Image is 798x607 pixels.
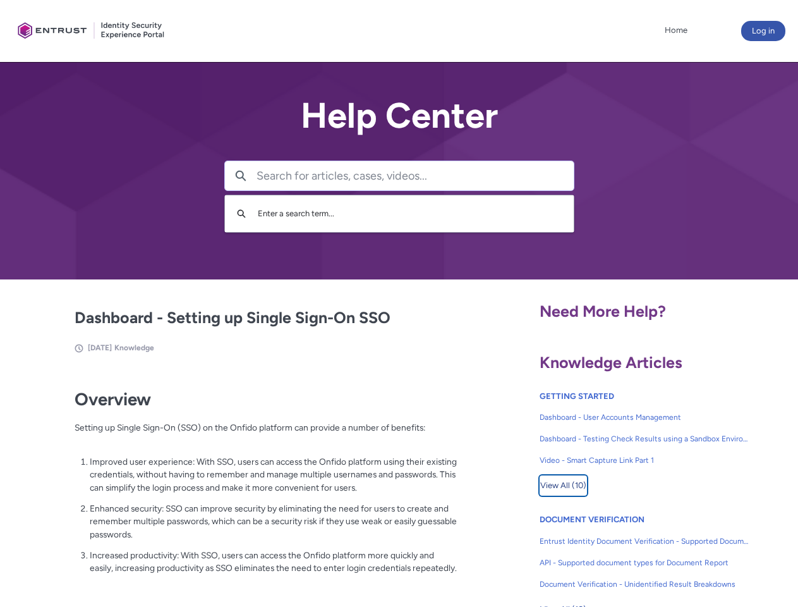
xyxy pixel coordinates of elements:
a: Home [662,21,691,40]
a: Entrust Identity Document Verification - Supported Document type and size [540,530,749,552]
a: GETTING STARTED [540,391,614,401]
strong: Overview [75,389,151,410]
p: Increased productivity: With SSO, users can access the Onfido platform more quickly and easily, i... [90,549,457,575]
button: Log in [741,21,785,41]
span: Dashboard - User Accounts Management [540,412,749,423]
a: Document Verification - Unidentified Result Breakdowns [540,573,749,595]
input: Search for articles, cases, videos... [257,161,574,190]
span: Enter a search term... [258,209,334,218]
a: Dashboard - Testing Check Results using a Sandbox Environment [540,428,749,450]
span: Entrust Identity Document Verification - Supported Document type and size [540,536,749,547]
a: Dashboard - User Accounts Management [540,407,749,428]
span: Knowledge Articles [540,353,682,372]
span: API - Supported document types for Document Report [540,557,749,568]
p: Improved user experience: With SSO, users can access the Onfido platform using their existing cre... [90,455,457,494]
p: Setting up Single Sign-On (SSO) on the Onfido platform can provide a number of benefits: [75,421,457,447]
span: Video - Smart Capture Link Part 1 [540,455,749,466]
li: Knowledge [114,342,154,353]
h2: Dashboard - Setting up Single Sign-On SSO [75,306,457,330]
button: Search [231,202,251,226]
span: View All (10) [540,476,586,495]
a: DOCUMENT VERIFICATION [540,515,644,524]
span: Dashboard - Testing Check Results using a Sandbox Environment [540,433,749,445]
h2: Help Center [224,96,574,135]
button: Search [225,161,257,190]
p: Enhanced security: SSO can improve security by eliminating the need for users to create and remem... [90,502,457,541]
a: API - Supported document types for Document Report [540,552,749,573]
span: Document Verification - Unidentified Result Breakdowns [540,579,749,590]
button: View All (10) [540,475,587,496]
span: Need More Help? [540,302,666,321]
a: Video - Smart Capture Link Part 1 [540,450,749,471]
span: [DATE] [88,343,112,352]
